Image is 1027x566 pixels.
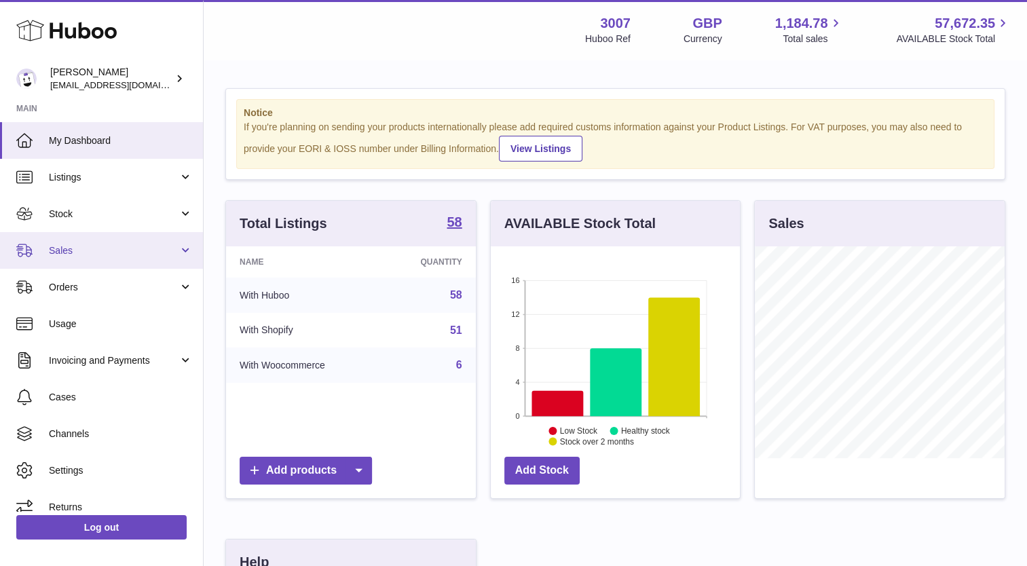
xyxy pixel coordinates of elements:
[226,313,381,348] td: With Shopify
[511,276,519,284] text: 16
[775,14,828,33] span: 1,184.78
[450,324,462,336] a: 51
[896,14,1011,45] a: 57,672.35 AVAILABLE Stock Total
[450,289,462,301] a: 58
[49,354,179,367] span: Invoicing and Payments
[585,33,631,45] div: Huboo Ref
[896,33,1011,45] span: AVAILABLE Stock Total
[226,278,381,313] td: With Huboo
[16,69,37,89] img: bevmay@maysama.com
[515,344,519,352] text: 8
[499,136,582,162] a: View Listings
[621,426,671,436] text: Healthy stock
[50,79,200,90] span: [EMAIL_ADDRESS][DOMAIN_NAME]
[515,412,519,420] text: 0
[504,214,656,233] h3: AVAILABLE Stock Total
[515,378,519,386] text: 4
[935,14,995,33] span: 57,672.35
[692,14,722,33] strong: GBP
[456,359,462,371] a: 6
[447,215,462,229] strong: 58
[511,310,519,318] text: 12
[504,457,580,485] a: Add Stock
[49,134,193,147] span: My Dashboard
[49,171,179,184] span: Listings
[49,318,193,331] span: Usage
[684,33,722,45] div: Currency
[226,347,381,383] td: With Woocommerce
[50,66,172,92] div: [PERSON_NAME]
[49,391,193,404] span: Cases
[381,246,475,278] th: Quantity
[49,281,179,294] span: Orders
[783,33,843,45] span: Total sales
[768,214,804,233] h3: Sales
[600,14,631,33] strong: 3007
[560,437,634,447] text: Stock over 2 months
[49,244,179,257] span: Sales
[775,14,844,45] a: 1,184.78 Total sales
[447,215,462,231] a: 58
[49,464,193,477] span: Settings
[49,208,179,221] span: Stock
[226,246,381,278] th: Name
[244,121,987,162] div: If you're planning on sending your products internationally please add required customs informati...
[240,214,327,233] h3: Total Listings
[16,515,187,540] a: Log out
[560,426,598,436] text: Low Stock
[244,107,987,119] strong: Notice
[240,457,372,485] a: Add products
[49,501,193,514] span: Returns
[49,428,193,440] span: Channels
